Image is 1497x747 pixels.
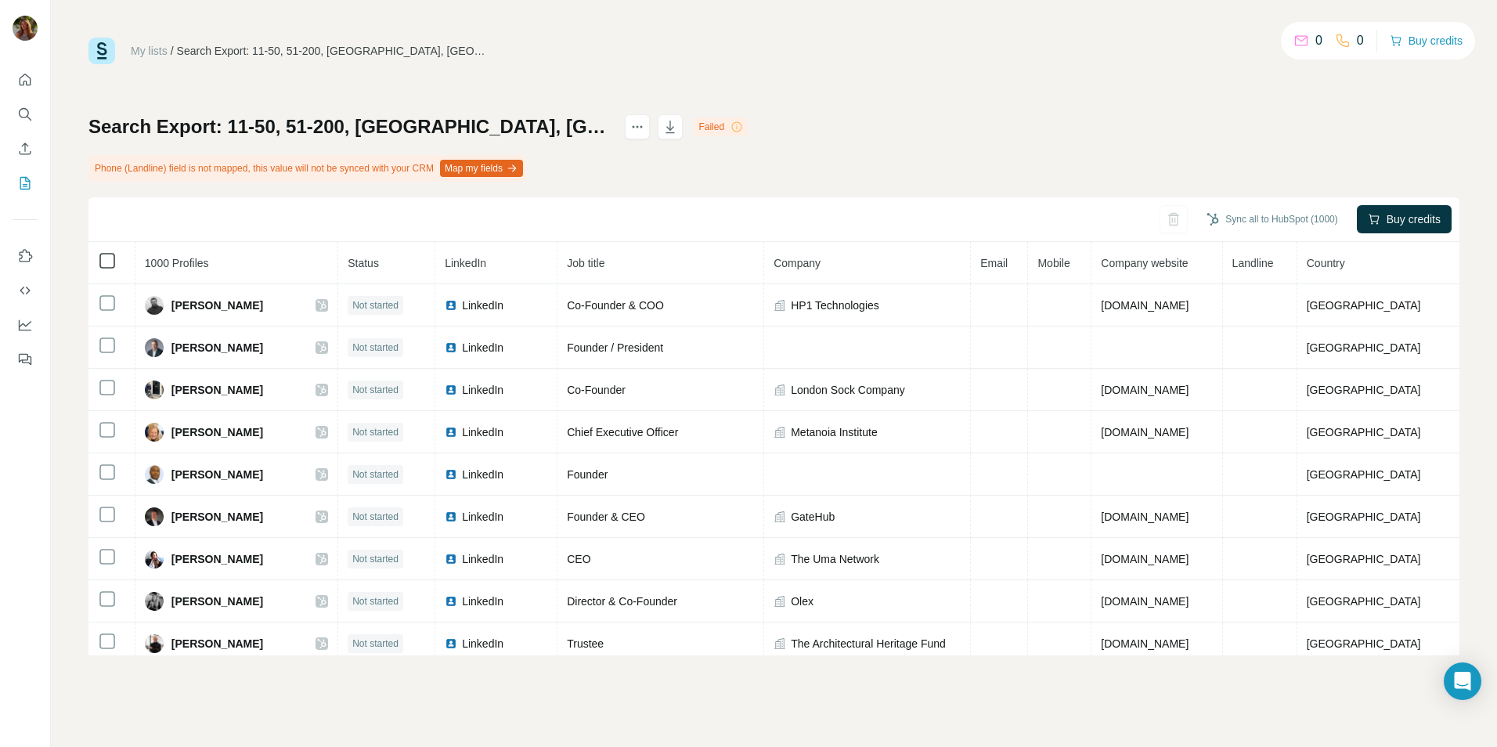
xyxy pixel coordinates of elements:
[1315,31,1322,50] p: 0
[352,510,399,524] span: Not started
[445,341,457,354] img: LinkedIn logo
[171,636,263,651] span: [PERSON_NAME]
[352,552,399,566] span: Not started
[145,592,164,611] img: Avatar
[462,636,503,651] span: LinkedIn
[171,298,263,313] span: [PERSON_NAME]
[145,634,164,653] img: Avatar
[462,594,503,609] span: LinkedIn
[145,257,209,269] span: 1000 Profiles
[440,160,523,177] button: Map my fields
[171,424,263,440] span: [PERSON_NAME]
[567,637,604,650] span: Trustee
[1307,468,1421,481] span: [GEOGRAPHIC_DATA]
[980,257,1008,269] span: Email
[145,507,164,526] img: Avatar
[445,299,457,312] img: LinkedIn logo
[1307,426,1421,438] span: [GEOGRAPHIC_DATA]
[131,45,168,57] a: My lists
[171,467,263,482] span: [PERSON_NAME]
[1307,257,1345,269] span: Country
[171,43,174,59] li: /
[462,551,503,567] span: LinkedIn
[445,426,457,438] img: LinkedIn logo
[567,384,626,396] span: Co-Founder
[1101,384,1189,396] span: [DOMAIN_NAME]
[352,341,399,355] span: Not started
[445,384,457,396] img: LinkedIn logo
[88,155,526,182] div: Phone (Landline) field is not mapped, this value will not be synced with your CRM
[13,100,38,128] button: Search
[1101,553,1189,565] span: [DOMAIN_NAME]
[462,509,503,525] span: LinkedIn
[774,257,821,269] span: Company
[445,257,486,269] span: LinkedIn
[625,114,650,139] button: actions
[462,382,503,398] span: LinkedIn
[13,169,38,197] button: My lists
[1307,341,1421,354] span: [GEOGRAPHIC_DATA]
[445,595,457,608] img: LinkedIn logo
[791,636,946,651] span: The Architectural Heritage Fund
[13,345,38,373] button: Feedback
[145,296,164,315] img: Avatar
[177,43,490,59] div: Search Export: 11-50, 51-200, [GEOGRAPHIC_DATA], [GEOGRAPHIC_DATA], [GEOGRAPHIC_DATA], ceo, cto, ...
[13,311,38,339] button: Dashboard
[1307,299,1421,312] span: [GEOGRAPHIC_DATA]
[171,340,263,355] span: [PERSON_NAME]
[445,511,457,523] img: LinkedIn logo
[352,467,399,482] span: Not started
[791,594,813,609] span: Olex
[791,509,835,525] span: GateHub
[1101,511,1189,523] span: [DOMAIN_NAME]
[352,298,399,312] span: Not started
[567,511,645,523] span: Founder & CEO
[462,340,503,355] span: LinkedIn
[445,553,457,565] img: LinkedIn logo
[352,425,399,439] span: Not started
[567,341,663,354] span: Founder / President
[791,382,905,398] span: London Sock Company
[352,383,399,397] span: Not started
[1307,595,1421,608] span: [GEOGRAPHIC_DATA]
[694,117,748,136] div: Failed
[1101,595,1189,608] span: [DOMAIN_NAME]
[348,257,379,269] span: Status
[1101,257,1188,269] span: Company website
[145,550,164,568] img: Avatar
[1387,211,1441,227] span: Buy credits
[1444,662,1481,700] div: Open Intercom Messenger
[352,637,399,651] span: Not started
[171,594,263,609] span: [PERSON_NAME]
[1196,207,1348,231] button: Sync all to HubSpot (1000)
[1307,384,1421,396] span: [GEOGRAPHIC_DATA]
[1037,257,1070,269] span: Mobile
[1232,257,1274,269] span: Landline
[145,423,164,442] img: Avatar
[145,381,164,399] img: Avatar
[567,299,664,312] span: Co-Founder & COO
[1307,637,1421,650] span: [GEOGRAPHIC_DATA]
[1390,30,1463,52] button: Buy credits
[13,16,38,41] img: Avatar
[145,465,164,484] img: Avatar
[1101,637,1189,650] span: [DOMAIN_NAME]
[1307,511,1421,523] span: [GEOGRAPHIC_DATA]
[171,509,263,525] span: [PERSON_NAME]
[1101,299,1189,312] span: [DOMAIN_NAME]
[462,467,503,482] span: LinkedIn
[13,242,38,270] button: Use Surfe on LinkedIn
[88,114,611,139] h1: Search Export: 11-50, 51-200, [GEOGRAPHIC_DATA], [GEOGRAPHIC_DATA], [GEOGRAPHIC_DATA], ceo, cto, ...
[1101,426,1189,438] span: [DOMAIN_NAME]
[462,298,503,313] span: LinkedIn
[145,338,164,357] img: Avatar
[567,426,678,438] span: Chief Executive Officer
[791,424,878,440] span: Metanoia Institute
[567,468,608,481] span: Founder
[567,257,604,269] span: Job title
[171,382,263,398] span: [PERSON_NAME]
[791,551,879,567] span: The Uma Network
[1307,553,1421,565] span: [GEOGRAPHIC_DATA]
[462,424,503,440] span: LinkedIn
[567,595,677,608] span: Director & Co-Founder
